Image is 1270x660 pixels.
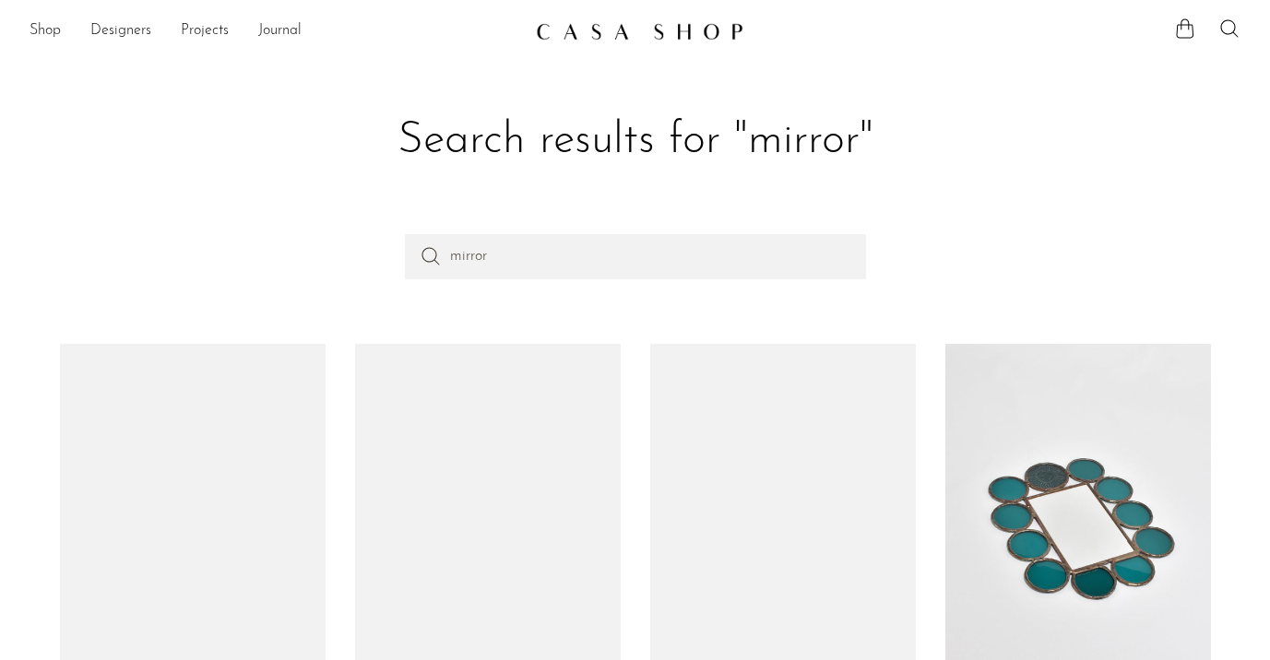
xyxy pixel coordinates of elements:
[258,19,302,43] a: Journal
[181,19,229,43] a: Projects
[30,16,521,47] nav: Desktop navigation
[75,112,1196,170] h1: Search results for "mirror"
[30,19,61,43] a: Shop
[90,19,151,43] a: Designers
[30,16,521,47] ul: NEW HEADER MENU
[405,234,866,278] input: Perform a search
